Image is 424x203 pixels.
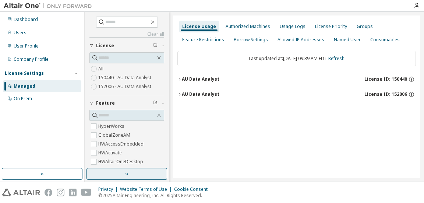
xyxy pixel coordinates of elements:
[5,70,44,76] div: License Settings
[153,100,158,106] span: Clear filter
[278,37,324,43] div: Allowed IP Addresses
[280,24,305,29] div: Usage Logs
[120,186,174,192] div: Website Terms of Use
[89,95,164,111] button: Feature
[226,24,270,29] div: Authorized Machines
[96,43,114,49] span: License
[69,189,77,196] img: linkedin.svg
[328,55,344,62] a: Refresh
[14,30,26,36] div: Users
[182,37,224,43] div: Feature Restrictions
[45,189,52,196] img: facebook.svg
[98,192,212,199] p: © 2025 Altair Engineering, Inc. All Rights Reserved.
[98,140,145,148] label: HWAccessEmbedded
[182,76,219,82] div: AU Data Analyst
[98,122,126,131] label: HyperWorks
[89,31,164,37] a: Clear all
[177,71,416,87] button: AU Data AnalystLicense ID: 150440
[57,189,64,196] img: instagram.svg
[96,100,115,106] span: Feature
[98,166,159,175] label: HWAltairOneEnterpriseUser
[14,56,49,62] div: Company Profile
[14,43,39,49] div: User Profile
[153,43,158,49] span: Clear filter
[370,37,400,43] div: Consumables
[315,24,347,29] div: License Priority
[14,83,35,89] div: Managed
[14,17,38,22] div: Dashboard
[14,96,32,102] div: On Prem
[174,186,212,192] div: Cookie Consent
[234,37,268,43] div: Borrow Settings
[98,82,153,91] label: 152006 - AU Data Analyst
[4,2,96,10] img: Altair One
[98,131,132,140] label: GlobalZoneAM
[177,86,416,102] button: AU Data AnalystLicense ID: 152006
[81,189,92,196] img: youtube.svg
[182,91,219,97] div: AU Data Analyst
[177,51,416,66] div: Last updated at: [DATE] 09:39 AM EDT
[98,148,123,157] label: HWActivate
[98,157,145,166] label: HWAltairOneDesktop
[364,76,407,82] span: License ID: 150440
[334,37,361,43] div: Named User
[364,91,407,97] span: License ID: 152006
[89,38,164,54] button: License
[357,24,373,29] div: Groups
[2,189,40,196] img: altair_logo.svg
[98,186,120,192] div: Privacy
[98,64,105,73] label: All
[182,24,216,29] div: License Usage
[98,73,153,82] label: 150440 - AU Data Analyst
